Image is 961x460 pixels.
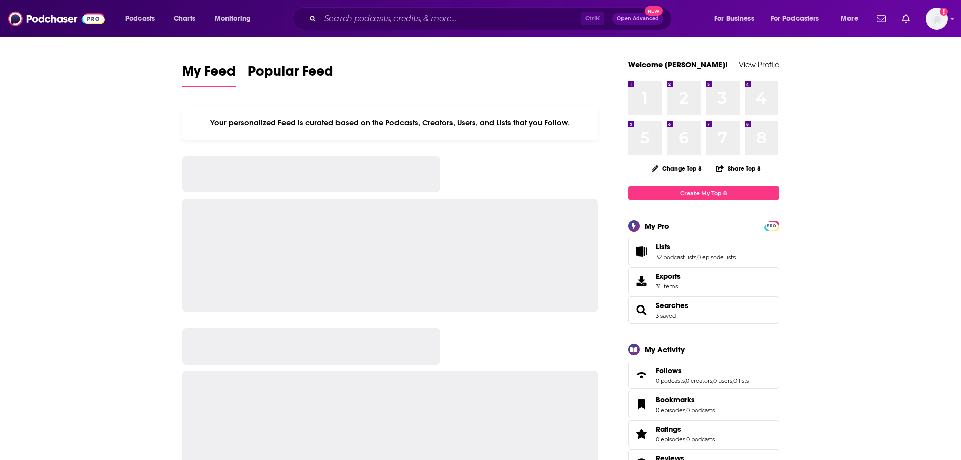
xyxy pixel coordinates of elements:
[656,425,681,434] span: Ratings
[766,222,778,229] a: PRO
[656,272,681,281] span: Exports
[656,301,688,310] a: Searches
[628,267,779,294] a: Exports
[685,436,686,443] span: ,
[940,8,948,16] svg: Add a profile image
[707,11,767,27] button: open menu
[248,63,333,87] a: Popular Feed
[696,253,697,261] span: ,
[208,11,264,27] button: open menu
[248,63,333,86] span: Popular Feed
[612,13,663,25] button: Open AdvancedNew
[656,377,685,384] a: 0 podcasts
[125,12,155,26] span: Podcasts
[646,162,708,175] button: Change Top 8
[118,11,168,27] button: open menu
[628,420,779,447] span: Ratings
[645,6,663,16] span: New
[628,186,779,200] a: Create My Top 8
[712,377,713,384] span: ,
[302,7,682,30] div: Search podcasts, credits, & more...
[656,366,682,375] span: Follows
[182,63,236,86] span: My Feed
[771,12,819,26] span: For Podcasters
[656,253,696,261] a: 32 podcast lists
[320,11,581,27] input: Search podcasts, credits, & more...
[841,12,858,26] span: More
[714,12,754,26] span: For Business
[628,391,779,418] span: Bookmarks
[628,296,779,324] span: Searches
[167,11,201,27] a: Charts
[732,377,733,384] span: ,
[645,345,685,354] div: My Activity
[632,427,652,441] a: Ratings
[656,242,736,251] a: Lists
[656,283,681,290] span: 31 items
[873,10,890,27] a: Show notifications dropdown
[686,377,712,384] a: 0 creators
[628,60,728,69] a: Welcome [PERSON_NAME]!
[628,238,779,265] span: Lists
[898,10,914,27] a: Show notifications dropdown
[656,425,715,434] a: Ratings
[581,12,604,25] span: Ctrl K
[926,8,948,30] img: User Profile
[697,253,736,261] a: 0 episode lists
[8,9,105,28] img: Podchaser - Follow, Share and Rate Podcasts
[174,12,195,26] span: Charts
[686,406,715,414] a: 0 podcasts
[926,8,948,30] span: Logged in as RebRoz5
[716,159,761,178] button: Share Top 8
[632,368,652,382] a: Follows
[632,303,652,317] a: Searches
[182,106,598,140] div: Your personalized Feed is curated based on the Podcasts, Creators, Users, and Lists that you Follow.
[656,242,670,251] span: Lists
[926,8,948,30] button: Show profile menu
[739,60,779,69] a: View Profile
[685,406,686,414] span: ,
[656,366,749,375] a: Follows
[685,377,686,384] span: ,
[617,16,659,21] span: Open Advanced
[656,312,676,319] a: 3 saved
[632,274,652,288] span: Exports
[764,11,834,27] button: open menu
[713,377,732,384] a: 0 users
[645,221,669,231] div: My Pro
[656,436,685,443] a: 0 episodes
[215,12,251,26] span: Monitoring
[686,436,715,443] a: 0 podcasts
[632,397,652,412] a: Bookmarks
[182,63,236,87] a: My Feed
[656,395,695,404] span: Bookmarks
[733,377,749,384] a: 0 lists
[628,362,779,389] span: Follows
[834,11,871,27] button: open menu
[656,395,715,404] a: Bookmarks
[632,244,652,259] a: Lists
[656,406,685,414] a: 0 episodes
[766,222,778,230] span: PRO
